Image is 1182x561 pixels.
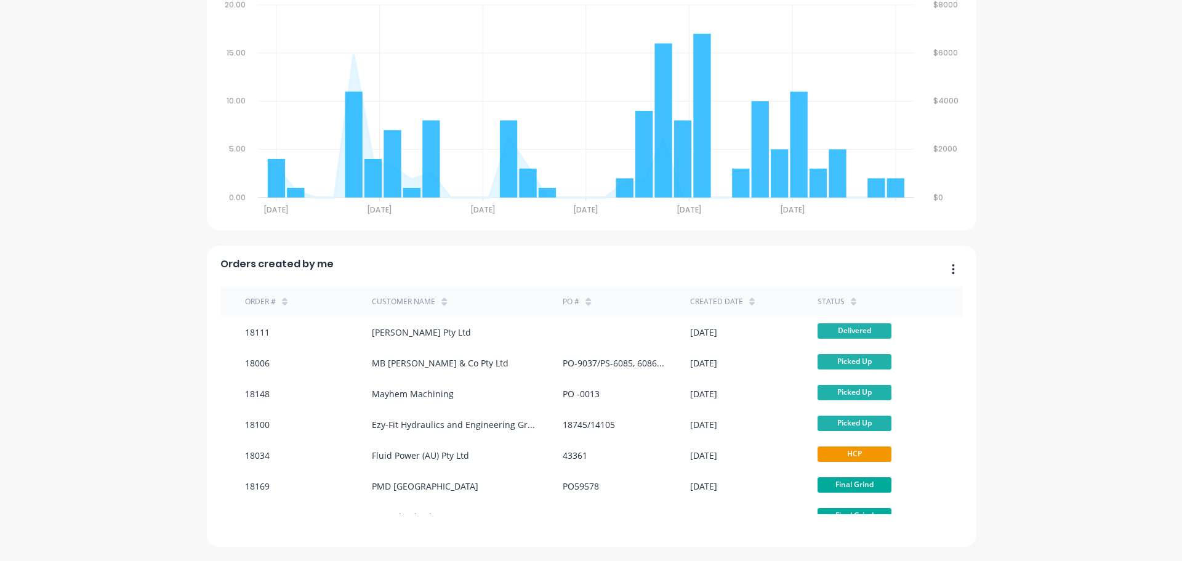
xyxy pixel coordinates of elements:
[934,47,959,58] tspan: $6000
[563,387,600,400] div: PO -0013
[690,449,717,462] div: [DATE]
[471,204,495,215] tspan: [DATE]
[690,511,717,523] div: [DATE]
[264,204,288,215] tspan: [DATE]
[818,477,891,493] span: Final Grind
[372,418,538,431] div: Ezy-Fit Hydraulics and Engineering Group Pty Ltd
[818,416,891,431] span: Picked Up
[245,357,270,369] div: 18006
[245,480,270,493] div: 18169
[245,449,270,462] div: 18034
[372,296,435,307] div: Customer Name
[245,511,270,523] div: 18172
[563,357,665,369] div: PO-9037/PS-6085, 6086, 6087
[372,511,441,523] div: Two Wheel Sales
[372,326,471,339] div: [PERSON_NAME] Pty Ltd
[574,204,598,215] tspan: [DATE]
[818,354,891,369] span: Picked Up
[781,204,805,215] tspan: [DATE]
[690,418,717,431] div: [DATE]
[245,387,270,400] div: 18148
[563,296,579,307] div: PO #
[934,95,959,106] tspan: $4000
[563,449,587,462] div: 43361
[563,511,581,523] div: COD
[372,480,478,493] div: PMD [GEOGRAPHIC_DATA]
[690,480,717,493] div: [DATE]
[245,326,270,339] div: 18111
[818,323,891,339] span: Delivered
[227,47,246,58] tspan: 15.00
[690,387,717,400] div: [DATE]
[229,192,246,203] tspan: 0.00
[690,357,717,369] div: [DATE]
[220,257,334,272] span: Orders created by me
[934,144,958,155] tspan: $2000
[690,326,717,339] div: [DATE]
[245,296,276,307] div: Order #
[678,204,702,215] tspan: [DATE]
[227,95,246,106] tspan: 10.00
[372,387,454,400] div: Mayhem Machining
[818,296,845,307] div: status
[563,418,615,431] div: 18745/14105
[818,446,891,462] span: HCP
[563,480,599,493] div: PO59578
[368,204,392,215] tspan: [DATE]
[245,418,270,431] div: 18100
[818,385,891,400] span: Picked Up
[818,508,891,523] span: Final Grind
[372,357,509,369] div: MB [PERSON_NAME] & Co Pty Ltd
[229,144,246,155] tspan: 5.00
[934,192,944,203] tspan: $0
[690,296,743,307] div: Created date
[372,449,469,462] div: Fluid Power (AU) Pty Ltd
